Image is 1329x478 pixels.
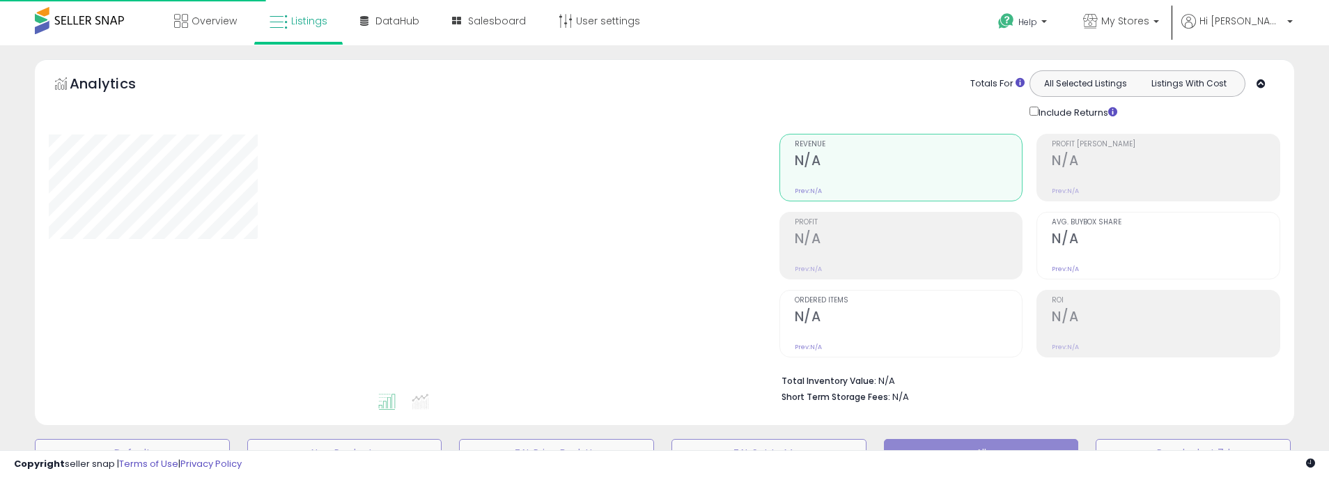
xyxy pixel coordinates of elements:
[459,439,654,467] button: ZAI: Price Back Up
[795,265,822,273] small: Prev: N/A
[192,14,237,28] span: Overview
[892,390,909,403] span: N/A
[1096,439,1291,467] button: Reorder last 7d
[247,439,442,467] button: New Products
[1018,16,1037,28] span: Help
[180,457,242,470] a: Privacy Policy
[1101,14,1149,28] span: My Stores
[14,458,242,471] div: seller snap | |
[1052,153,1280,171] h2: N/A
[795,219,1023,226] span: Profit
[1052,343,1079,351] small: Prev: N/A
[1052,141,1280,148] span: Profit [PERSON_NAME]
[14,457,65,470] strong: Copyright
[1181,14,1293,45] a: Hi [PERSON_NAME]
[795,187,822,195] small: Prev: N/A
[375,14,419,28] span: DataHub
[795,297,1023,304] span: Ordered Items
[1052,297,1280,304] span: ROI
[782,375,876,387] b: Total Inventory Value:
[119,457,178,470] a: Terms of Use
[1052,265,1079,273] small: Prev: N/A
[1052,187,1079,195] small: Prev: N/A
[1199,14,1283,28] span: Hi [PERSON_NAME]
[1137,75,1241,93] button: Listings With Cost
[1052,309,1280,327] h2: N/A
[35,439,230,467] button: Default
[795,309,1023,327] h2: N/A
[997,13,1015,30] i: Get Help
[795,141,1023,148] span: Revenue
[671,439,866,467] button: ZAI: Set to Max
[795,343,822,351] small: Prev: N/A
[795,231,1023,249] h2: N/A
[291,14,327,28] span: Listings
[1019,104,1134,120] div: Include Returns
[1052,231,1280,249] h2: N/A
[468,14,526,28] span: Salesboard
[795,153,1023,171] h2: N/A
[782,391,890,403] b: Short Term Storage Fees:
[987,2,1061,45] a: Help
[70,74,163,97] h5: Analytics
[782,371,1270,388] li: N/A
[1034,75,1137,93] button: All Selected Listings
[884,439,1079,467] button: All
[1052,219,1280,226] span: Avg. Buybox Share
[970,77,1025,91] div: Totals For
